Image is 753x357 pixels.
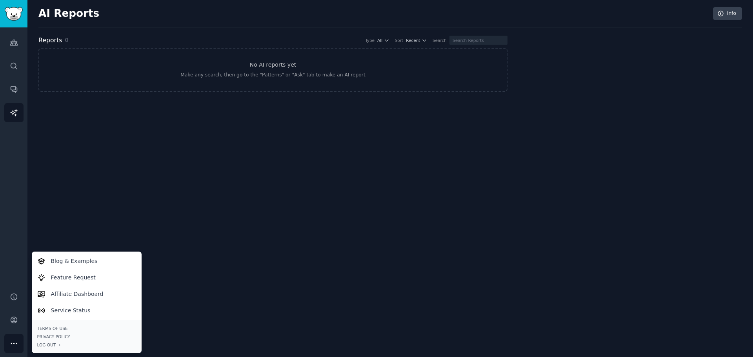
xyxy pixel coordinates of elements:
div: Sort [395,38,404,43]
div: Type [365,38,375,43]
a: Privacy Policy [37,334,136,339]
img: GummySearch logo [5,7,23,21]
button: All [377,38,389,43]
a: Terms of Use [37,326,136,331]
div: Make any search, then go to the "Patterns" or "Ask" tab to make an AI report [180,72,365,79]
span: 0 [65,37,68,43]
p: Feature Request [51,274,96,282]
p: Affiliate Dashboard [51,290,104,298]
a: Feature Request [33,269,140,286]
h3: No AI reports yet [250,61,296,69]
a: Blog & Examples [33,253,140,269]
h2: Reports [38,36,62,45]
a: Service Status [33,302,140,319]
button: Recent [406,38,427,43]
p: Blog & Examples [51,257,98,265]
a: No AI reports yetMake any search, then go to the "Patterns" or "Ask" tab to make an AI report [38,48,507,92]
a: Affiliate Dashboard [33,286,140,302]
span: Recent [406,38,420,43]
a: Info [713,7,742,20]
div: Log Out → [37,342,136,348]
input: Search Reports [449,36,507,45]
div: Search [433,38,447,43]
p: Service Status [51,306,91,315]
span: All [377,38,382,43]
h2: AI Reports [38,7,99,20]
